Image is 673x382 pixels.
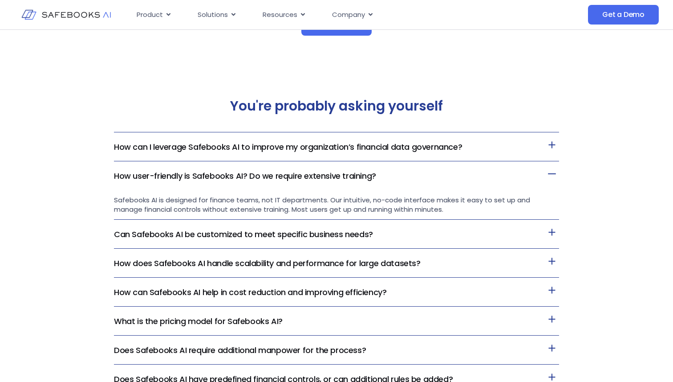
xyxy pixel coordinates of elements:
[114,170,376,181] a: How user-friendly is Safebooks AI? Do we require extensive training?
[130,6,512,24] nav: Menu
[137,10,163,20] span: Product
[114,345,366,356] a: Does Safebooks AI require additional manpower for the process?
[114,336,559,365] h3: Does Safebooks AI require additional manpower for the process?
[114,229,373,240] a: Can Safebooks AI be customized to meet specific business needs?
[114,307,559,336] h3: What is the pricing model for Safebooks AI?
[114,132,559,161] h3: How can I leverage Safebooks AI to improve my organization’s financial data governance?
[114,190,559,220] div: How user-friendly is Safebooks AI? Do we require extensive training?
[198,10,228,20] span: Solutions
[114,258,421,269] a: How does Safebooks AI handle scalability and performance for large datasets?
[602,10,645,19] span: Get a Demo
[114,220,559,249] h3: Can Safebooks AI be customized to meet specific business needs?
[114,195,530,214] span: Safebooks AI is designed for finance teams, not IT departments. Our intuitive, no-code interface ...
[130,6,512,24] div: Menu Toggle
[114,316,283,327] a: What is the pricing model for Safebooks AI?
[114,141,462,152] a: How can I leverage Safebooks AI to improve my organization’s financial data governance?
[114,249,559,278] h3: How does Safebooks AI handle scalability and performance for large datasets?
[114,161,559,190] h3: How user-friendly is Safebooks AI? Do we require extensive training?
[332,10,365,20] span: Company
[114,278,559,307] h3: How can Safebooks AI help in cost reduction and improving efficiency?
[263,10,297,20] span: Resources
[114,98,559,114] h2: You're probably asking yourself
[114,287,386,298] a: How can Safebooks AI help in cost reduction and improving efficiency?
[588,5,659,25] a: Get a Demo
